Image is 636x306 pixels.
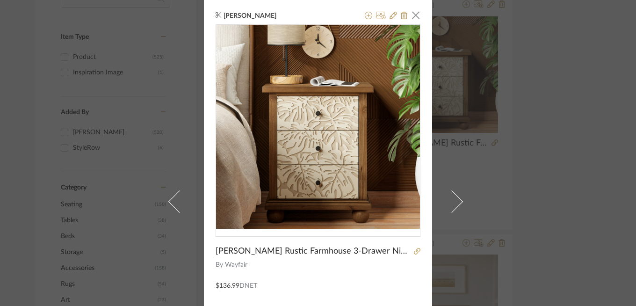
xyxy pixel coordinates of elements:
span: $136.99 [216,283,239,289]
div: 0 [216,25,420,229]
span: [PERSON_NAME] [224,12,291,20]
span: [PERSON_NAME] Rustic Farmhouse 3-Drawer Nightstand With Leaves Pattern Carved [216,246,411,256]
span: Wayfair [225,260,421,270]
span: DNET [239,283,257,289]
span: By [216,260,223,270]
button: Close [406,6,425,24]
img: 589e7abc-da90-47ef-bca6-affcab1d0a87_436x436.jpg [216,25,420,229]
